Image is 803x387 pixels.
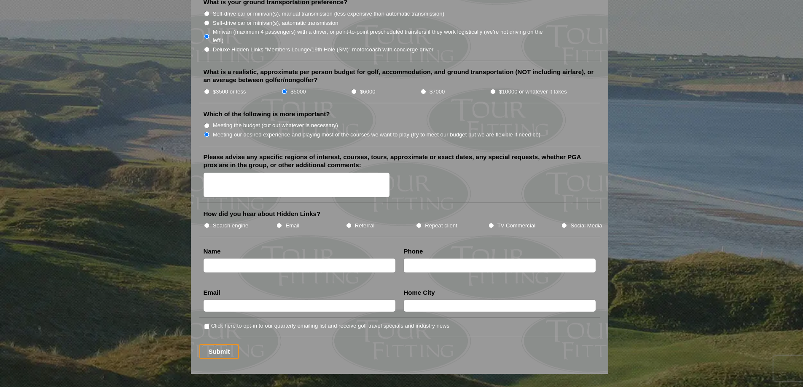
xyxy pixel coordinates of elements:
[213,10,444,18] label: Self-drive car or minivan(s), manual transmission (less expensive than automatic transmission)
[204,110,330,118] label: Which of the following is more important?
[204,247,221,256] label: Name
[499,88,567,96] label: $10000 or whatever it takes
[290,88,306,96] label: $5000
[204,210,321,218] label: How did you hear about Hidden Links?
[404,288,435,297] label: Home City
[213,28,552,44] label: Minivan (maximum 4 passengers) with a driver, or point-to-point prescheduled transfers if they wo...
[497,222,535,230] label: TV Commercial
[430,88,445,96] label: $7000
[213,19,338,27] label: Self-drive car or minivan(s), automatic transmission
[199,344,239,359] input: Submit
[213,121,338,130] label: Meeting the budget (cut out whatever is necessary)
[213,88,246,96] label: $3500 or less
[285,222,299,230] label: Email
[213,45,434,54] label: Deluxe Hidden Links "Members Lounge/19th Hole (SM)" motorcoach with concierge-driver
[404,247,423,256] label: Phone
[204,68,596,84] label: What is a realistic, approximate per person budget for golf, accommodation, and ground transporta...
[570,222,602,230] label: Social Media
[204,288,220,297] label: Email
[360,88,375,96] label: $6000
[213,131,541,139] label: Meeting our desired experience and playing most of the courses we want to play (try to meet our b...
[355,222,375,230] label: Referral
[204,153,596,169] label: Please advise any specific regions of interest, courses, tours, approximate or exact dates, any s...
[425,222,457,230] label: Repeat client
[211,322,449,330] label: Click here to opt-in to our quarterly emailing list and receive golf travel specials and industry...
[213,222,249,230] label: Search engine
